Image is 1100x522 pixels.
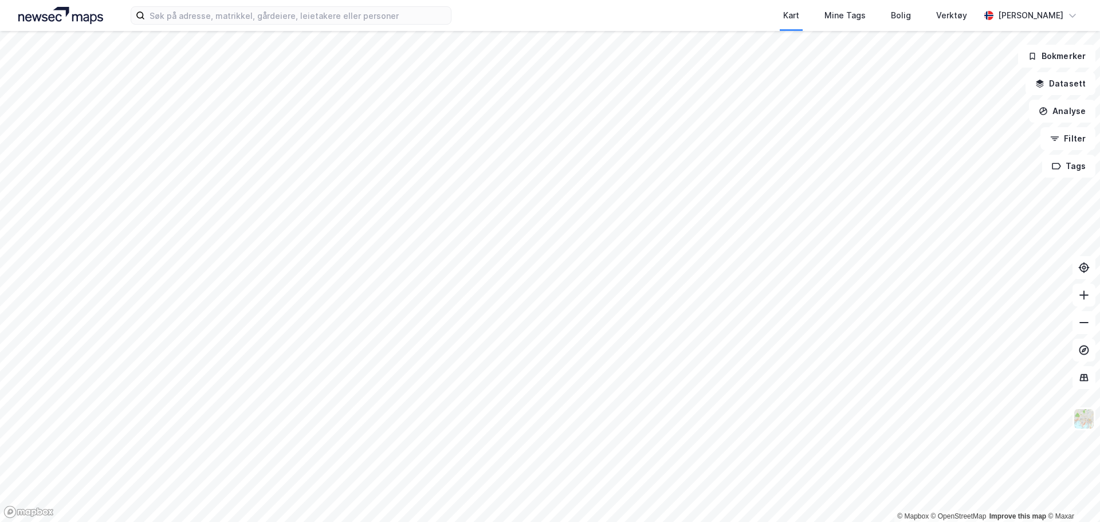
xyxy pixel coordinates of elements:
[824,9,866,22] div: Mine Tags
[1042,155,1095,178] button: Tags
[936,9,967,22] div: Verktøy
[1073,408,1095,430] img: Z
[18,7,103,24] img: logo.a4113a55bc3d86da70a041830d287a7e.svg
[998,9,1063,22] div: [PERSON_NAME]
[1029,100,1095,123] button: Analyse
[1043,467,1100,522] iframe: Chat Widget
[783,9,799,22] div: Kart
[3,505,54,519] a: Mapbox homepage
[931,512,987,520] a: OpenStreetMap
[897,512,929,520] a: Mapbox
[145,7,451,24] input: Søk på adresse, matrikkel, gårdeiere, leietakere eller personer
[1018,45,1095,68] button: Bokmerker
[1040,127,1095,150] button: Filter
[891,9,911,22] div: Bolig
[1026,72,1095,95] button: Datasett
[989,512,1046,520] a: Improve this map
